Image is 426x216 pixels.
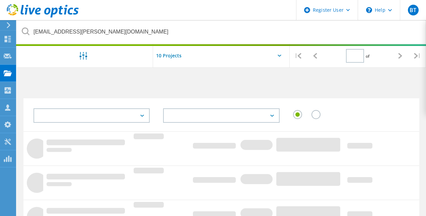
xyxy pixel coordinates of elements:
[366,53,369,59] span: of
[409,44,426,68] div: |
[7,14,79,19] a: Live Optics Dashboard
[410,7,416,13] span: BT
[290,44,307,68] div: |
[366,7,372,13] svg: \n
